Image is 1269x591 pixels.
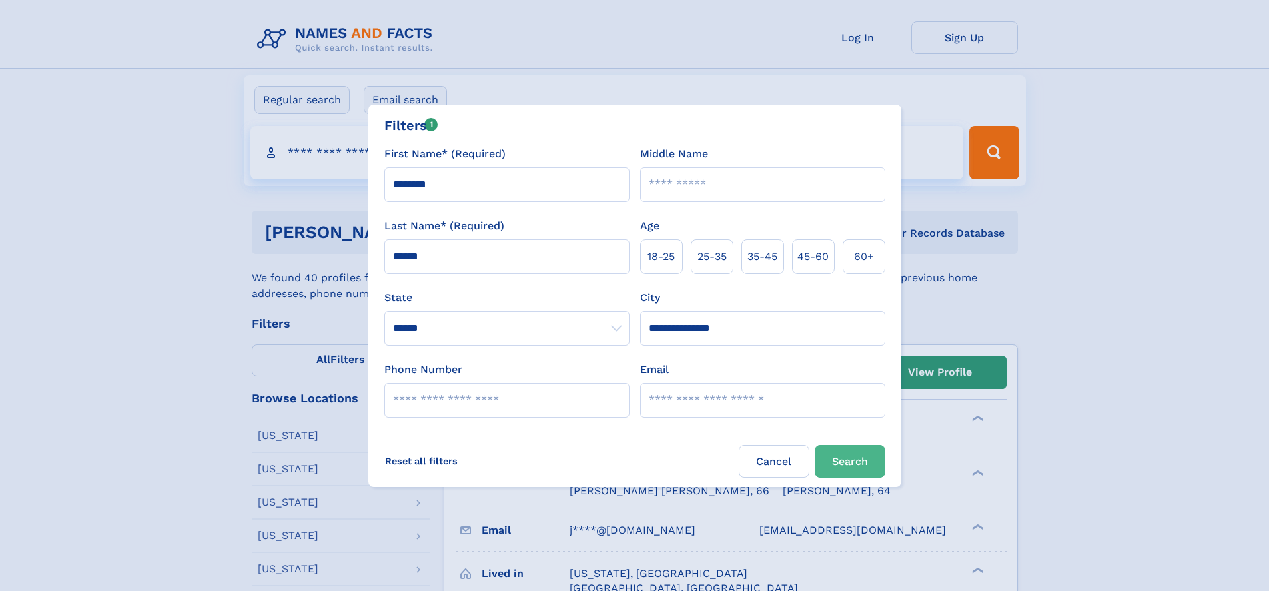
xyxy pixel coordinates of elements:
[854,249,874,265] span: 60+
[747,249,777,265] span: 35‑45
[647,249,675,265] span: 18‑25
[376,445,466,477] label: Reset all filters
[640,146,708,162] label: Middle Name
[640,362,669,378] label: Email
[640,290,660,306] label: City
[815,445,885,478] button: Search
[697,249,727,265] span: 25‑35
[384,115,438,135] div: Filters
[797,249,829,265] span: 45‑60
[384,290,630,306] label: State
[739,445,809,478] label: Cancel
[384,146,506,162] label: First Name* (Required)
[640,218,659,234] label: Age
[384,362,462,378] label: Phone Number
[384,218,504,234] label: Last Name* (Required)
